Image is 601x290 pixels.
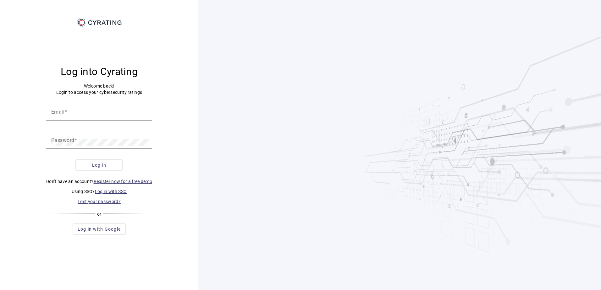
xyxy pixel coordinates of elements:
span: Log in [92,162,107,168]
a: Lost your password? [78,199,121,204]
mat-label: Password [51,137,74,143]
mat-label: Email [51,109,65,115]
a: Register now for a free demo [94,179,152,184]
a: Log in with SSO [95,189,127,194]
button: Log in with Google [73,223,126,235]
span: Log in with Google [78,226,121,232]
p: Welcome back! Login to access your cybersecurity ratings [46,83,152,95]
button: Log in [75,159,123,171]
p: Using SSO? [46,188,152,195]
p: Don't have an account? [46,178,152,185]
g: CYRATING [88,20,122,25]
div: or [51,211,147,217]
h3: Log into Cyrating [46,65,152,78]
